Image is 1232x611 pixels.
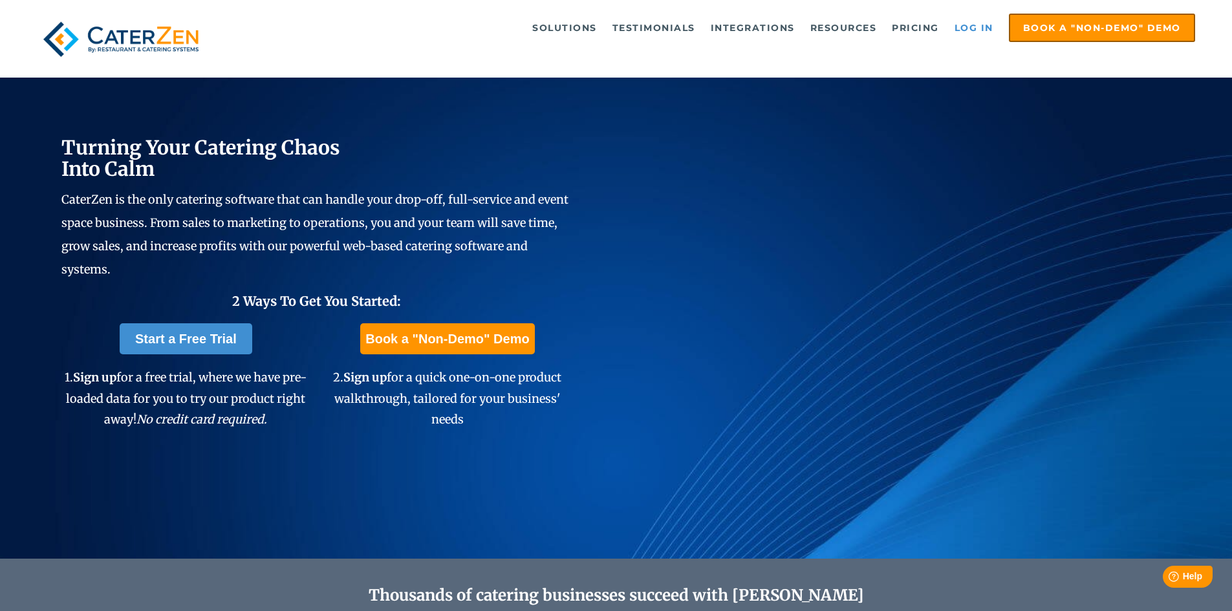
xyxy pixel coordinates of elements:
iframe: Help widget launcher [1117,561,1218,597]
div: Navigation Menu [235,14,1195,42]
a: Testimonials [606,15,702,41]
img: caterzen [37,14,205,65]
a: Resources [804,15,883,41]
span: CaterZen is the only catering software that can handle your drop-off, full-service and event spac... [61,192,568,277]
span: Sign up [343,370,387,385]
span: 2 Ways To Get You Started: [232,293,401,309]
a: Log in [948,15,1000,41]
h2: Thousands of catering businesses succeed with [PERSON_NAME] [124,586,1109,605]
a: Solutions [526,15,603,41]
span: 1. for a free trial, where we have pre-loaded data for you to try our product right away! [65,370,307,427]
a: Book a "Non-Demo" Demo [360,323,534,354]
a: Start a Free Trial [120,323,252,354]
a: Integrations [704,15,801,41]
a: Book a "Non-Demo" Demo [1009,14,1195,42]
span: Sign up [73,370,116,385]
a: Pricing [885,15,946,41]
em: No credit card required. [136,412,267,427]
span: Turning Your Catering Chaos Into Calm [61,135,340,181]
span: 2. for a quick one-on-one product walkthrough, tailored for your business' needs [333,370,561,427]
